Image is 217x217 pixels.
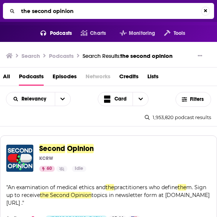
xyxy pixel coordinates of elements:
span: 60 [47,165,52,172]
span: Networks [86,70,110,86]
span: An examination of medical ethics and [8,184,106,191]
span: the second opinion [120,52,173,59]
a: 60 [39,166,55,172]
h3: Search [21,52,40,59]
span: Podcasts [50,28,72,39]
a: SecondOpinion [39,145,94,153]
a: Lists [147,70,158,86]
a: All [3,70,10,86]
span: Idle [75,165,83,172]
span: Filters [190,97,205,102]
span: Opinion [67,144,94,153]
div: Search... [3,3,214,19]
span: the [178,184,186,191]
span: Tools [174,28,186,39]
span: Monitoring [129,28,155,39]
span: practitioners who define [114,184,178,191]
span: Card [114,96,127,102]
span: " " [6,184,210,206]
div: Search Results: [83,52,173,59]
a: Credits [119,70,138,86]
a: Podcasts [19,70,44,86]
span: the Second Opinion [40,192,91,198]
h3: Podcasts [49,52,74,59]
button: open menu [31,27,72,39]
button: open menu [6,96,55,102]
button: open menu [55,92,70,106]
a: Search Results:the second opinion [83,52,173,59]
input: Search... [18,5,201,17]
img: Second Opinion [6,145,33,172]
h2: Choose List sort [6,92,71,106]
a: Idle [72,166,86,172]
a: Episodes [53,70,77,86]
button: Choose View [98,92,149,106]
button: Show More Button [195,52,205,60]
button: open menu [155,27,185,39]
button: open menu [111,27,156,39]
span: the [106,184,114,191]
span: Second [39,144,65,153]
span: topics in newsletter form at [DOMAIN_NAME][URL] . [6,192,210,206]
button: Filters [176,92,211,107]
div: 1,953,820 podcast results [145,114,211,120]
span: Charts [90,28,106,39]
a: Charts [72,27,106,39]
p: KCRW [39,155,53,161]
span: Relevancy [21,96,49,102]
